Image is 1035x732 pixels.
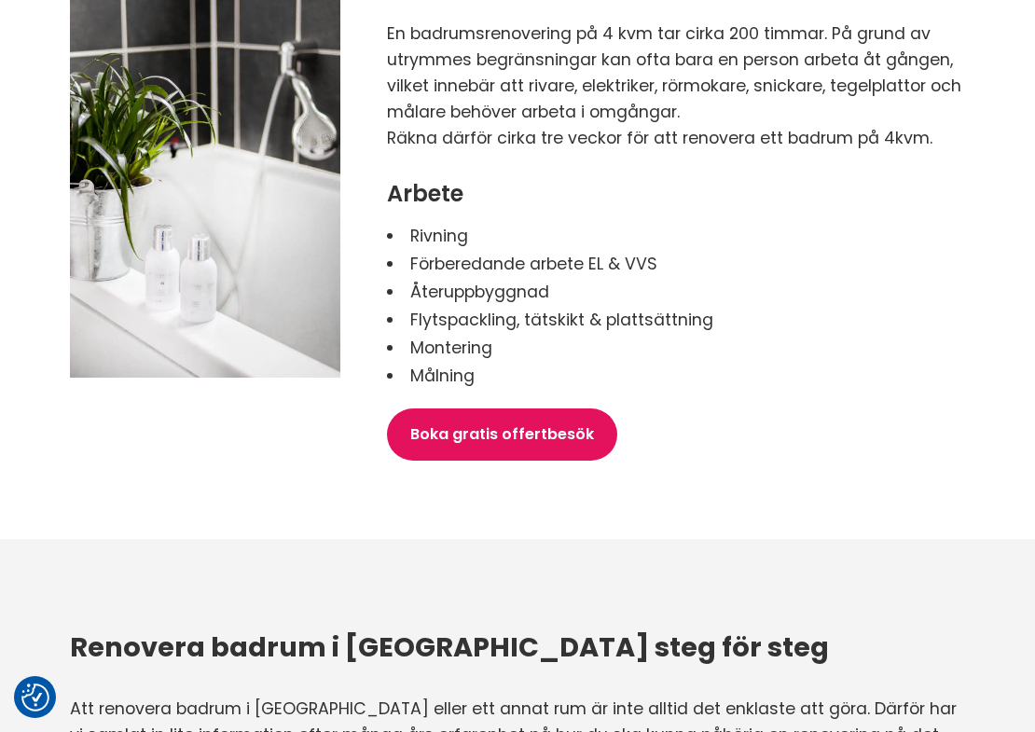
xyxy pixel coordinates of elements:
[387,278,965,306] li: Återuppbyggnad
[387,181,965,207] h4: Arbete
[21,684,49,711] img: Revisit consent button
[387,306,965,334] li: Flytspackling, tätskikt & plattsättning
[387,362,965,390] li: Målning
[387,21,965,125] p: En badrumsrenovering på 4 kvm tar cirka 200 timmar. På grund av utrymmes begränsningar kan ofta b...
[387,222,965,250] li: Rivning
[387,250,965,278] li: Förberedande arbete EL & VVS
[387,334,965,362] li: Montering
[70,628,965,666] h2: Renovera badrum i [GEOGRAPHIC_DATA] steg för steg
[387,125,965,151] p: Räkna därför cirka tre veckor för att renovera ett badrum på 4kvm.
[21,684,49,711] button: Samtyckesinställningar
[387,408,617,461] a: Boka gratis offertbesök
